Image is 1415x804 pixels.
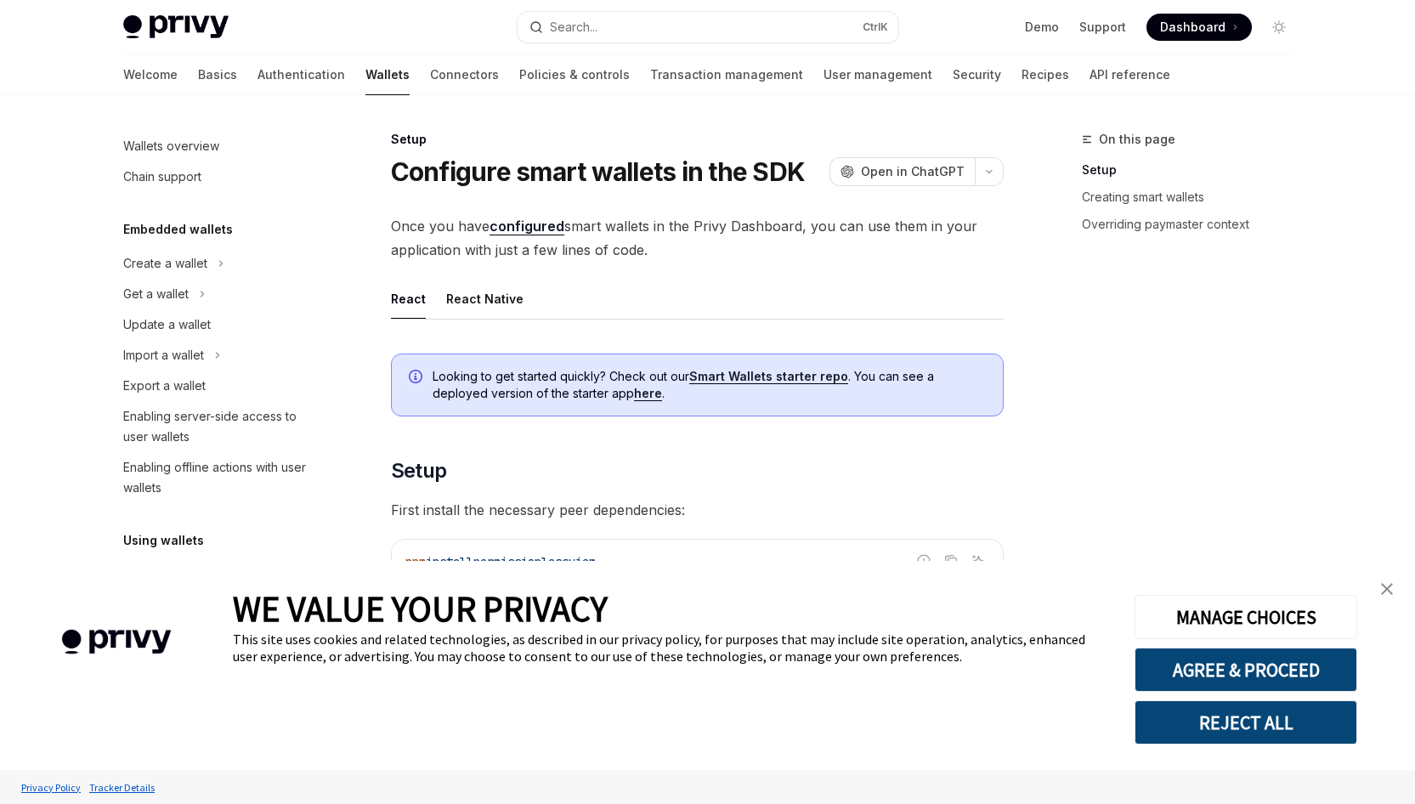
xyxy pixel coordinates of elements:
span: Setup [391,457,447,484]
img: company logo [25,605,207,679]
span: viem [569,554,596,569]
a: Wallets overview [110,131,327,161]
div: React Native [446,279,524,319]
div: Chain support [123,167,201,187]
button: Ask AI [967,550,989,572]
a: close banner [1370,572,1404,606]
div: Enabling server-side access to user wallets [123,406,317,447]
span: Open in ChatGPT [861,163,965,180]
a: Dashboard [1146,14,1252,41]
button: Toggle dark mode [1265,14,1293,41]
a: Update a wallet [110,309,327,340]
button: Toggle Import a wallet section [110,340,327,371]
button: Open search [518,12,898,42]
div: Create a wallet [123,253,207,274]
a: API reference [1090,54,1170,95]
button: Copy the contents from the code block [940,550,962,572]
a: Setup [1082,156,1306,184]
a: Recipes [1022,54,1069,95]
div: This site uses cookies and related technologies, as described in our privacy policy, for purposes... [233,631,1109,665]
a: Privacy Policy [17,773,85,802]
span: On this page [1099,129,1175,150]
h5: Using wallets [123,530,204,551]
a: Export a wallet [110,371,327,401]
a: Enabling server-side access to user wallets [110,401,327,452]
a: Transaction management [650,54,803,95]
button: Open in ChatGPT [829,157,975,186]
a: Wallets [365,54,410,95]
a: Enabling offline actions with user wallets [110,452,327,503]
a: here [634,386,662,401]
a: Connectors [430,54,499,95]
a: Welcome [123,54,178,95]
a: Smart Wallets starter repo [689,369,848,384]
img: light logo [123,15,229,39]
h1: Configure smart wallets in the SDK [391,156,806,187]
a: User management [824,54,932,95]
div: Search... [550,17,597,37]
a: Chain support [110,161,327,192]
a: Overriding paymaster context [1082,211,1306,238]
button: MANAGE CHOICES [1135,595,1357,639]
span: Once you have smart wallets in the Privy Dashboard, you can use them in your application with jus... [391,214,1004,262]
a: configured [490,218,564,235]
span: permissionless [473,554,569,569]
a: Authentication [258,54,345,95]
span: First install the necessary peer dependencies: [391,498,1004,522]
a: Demo [1025,19,1059,36]
img: close banner [1381,583,1393,595]
span: Looking to get started quickly? Check out our . You can see a deployed version of the starter app . [433,368,986,402]
a: Policies & controls [519,54,630,95]
a: Security [953,54,1001,95]
button: Toggle Create a wallet section [110,248,327,279]
button: REJECT ALL [1135,700,1357,745]
button: Report incorrect code [913,550,935,572]
span: npm [405,554,426,569]
a: Basics [198,54,237,95]
span: WE VALUE YOUR PRIVACY [233,586,608,631]
div: Export a wallet [123,376,206,396]
div: React [391,279,426,319]
div: Get a wallet [123,284,189,304]
div: Enabling offline actions with user wallets [123,457,317,498]
h5: Embedded wallets [123,219,233,240]
span: Ctrl K [863,20,888,34]
a: Support [1079,19,1126,36]
div: Wallets overview [123,136,219,156]
button: AGREE & PROCEED [1135,648,1357,692]
a: Tracker Details [85,773,159,802]
div: Setup [391,131,1004,148]
button: Toggle Ethereum section [110,559,327,590]
a: Creating smart wallets [1082,184,1306,211]
div: Import a wallet [123,345,204,365]
svg: Info [409,370,426,387]
button: Toggle Get a wallet section [110,279,327,309]
span: install [426,554,473,569]
div: Update a wallet [123,314,211,335]
span: Dashboard [1160,19,1225,36]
